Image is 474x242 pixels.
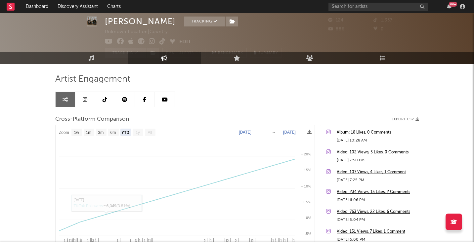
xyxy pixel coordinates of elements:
[272,130,276,135] text: →
[121,130,129,135] text: YTD
[337,137,415,144] div: [DATE] 10:28 AM
[337,216,415,224] div: [DATE] 5:04 PM
[337,208,415,216] a: Video: 763 Views, 22 Likes, 6 Comments
[86,130,91,135] text: 1m
[337,168,415,176] a: Video: 107 Views, 4 Likes, 1 Comment
[392,117,419,121] button: Export CSV
[105,17,176,26] div: [PERSON_NAME]
[55,115,129,123] span: Cross-Platform Comparison
[373,18,393,22] span: 1,337
[148,130,152,135] text: All
[301,152,311,156] text: + 20%
[59,130,69,135] text: Zoom
[105,28,175,36] div: Unknown Location | Country
[209,48,247,58] a: Benchmark
[328,3,428,11] input: Search for artists
[373,27,384,31] span: 0
[110,130,116,135] text: 6m
[337,176,415,184] div: [DATE] 7:25 PM
[303,200,311,204] text: + 5%
[55,75,130,83] span: Artist Engagement
[337,188,415,196] a: Video: 234 Views, 15 Likes, 2 Comments
[250,48,281,58] button: Summary
[283,130,296,135] text: [DATE]
[306,216,311,220] text: 0%
[105,48,146,58] button: Tracking
[162,48,205,58] button: Email AlertsOn
[301,184,311,188] text: + 10%
[74,130,79,135] text: 1w
[449,2,457,7] div: 99 +
[328,27,345,31] span: 886
[301,168,311,172] text: + 15%
[337,129,415,137] a: Album: 18 Likes, 0 Comments
[239,130,251,135] text: [DATE]
[98,130,104,135] text: 3m
[218,49,243,57] span: Benchmark
[328,18,344,22] span: 124
[136,130,140,135] text: 1y
[337,148,415,156] a: Video: 102 Views, 5 Likes, 0 Comments
[337,228,415,236] a: Video: 151 Views, 7 Likes, 1 Comment
[337,196,415,204] div: [DATE] 6:06 PM
[305,232,311,236] text: -5%
[337,156,415,164] div: [DATE] 7:50 PM
[195,52,202,55] em: On
[447,4,452,9] button: 99+
[179,38,191,46] button: Edit
[184,17,225,26] button: Tracking
[258,51,278,55] span: Summary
